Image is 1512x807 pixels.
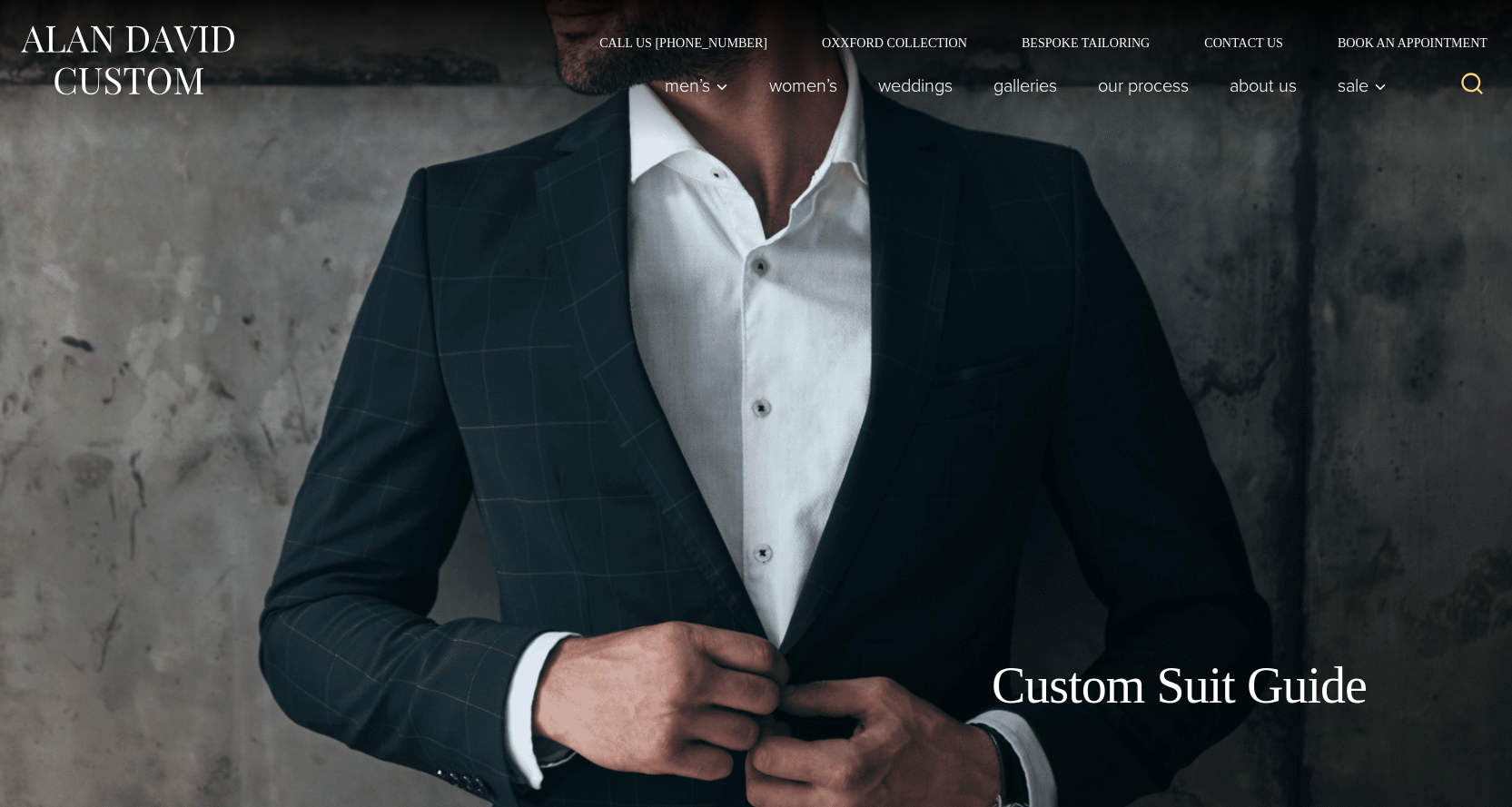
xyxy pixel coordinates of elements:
[795,36,994,49] a: Oxxford Collection
[665,76,728,94] span: Men’s
[973,67,1078,103] a: Galleries
[858,67,973,103] a: weddings
[1450,64,1494,107] button: View Search Form
[749,67,858,103] a: Women’s
[963,655,1367,716] h1: Custom Suit Guide
[1210,67,1318,103] a: About Us
[18,20,236,101] img: Alan David Custom
[994,36,1177,49] a: Bespoke Tailoring
[1078,67,1210,103] a: Our Process
[1310,36,1494,49] a: Book an Appointment
[572,36,1494,49] nav: Secondary Navigation
[572,36,795,49] a: Call Us [PHONE_NUMBER]
[1338,76,1387,94] span: Sale
[1177,36,1310,49] a: Contact Us
[645,67,1397,103] nav: Primary Navigation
